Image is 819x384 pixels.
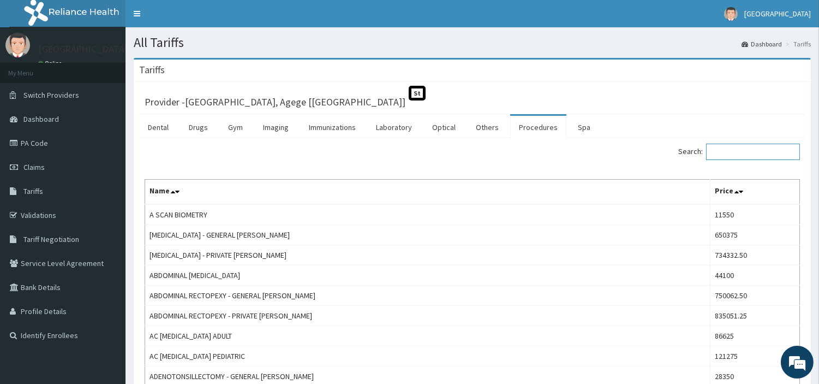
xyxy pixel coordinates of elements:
[145,225,710,245] td: [MEDICAL_DATA] - GENERAL [PERSON_NAME]
[367,116,421,139] a: Laboratory
[139,116,177,139] a: Dental
[145,97,405,107] h3: Provider - [GEOGRAPHIC_DATA], Agege [[GEOGRAPHIC_DATA]]
[63,120,151,230] span: We're online!
[139,65,165,75] h3: Tariffs
[23,114,59,124] span: Dashboard
[23,234,79,244] span: Tariff Negotiation
[57,61,183,75] div: Chat with us now
[710,225,799,245] td: 650375
[5,263,208,301] textarea: Type your message and hit 'Enter'
[145,286,710,306] td: ABDOMINAL RECTOPEXY - GENERAL [PERSON_NAME]
[706,144,800,160] input: Search:
[409,86,426,101] span: St
[145,180,710,205] th: Name
[710,286,799,306] td: 750062.50
[23,162,45,172] span: Claims
[145,326,710,346] td: AC [MEDICAL_DATA] ADULT
[254,116,297,139] a: Imaging
[569,116,599,139] a: Spa
[724,7,738,21] img: User Image
[710,326,799,346] td: 86625
[180,116,217,139] a: Drugs
[5,33,30,57] img: User Image
[145,265,710,286] td: ABDOMINAL [MEDICAL_DATA]
[710,346,799,367] td: 121275
[134,36,811,50] h1: All Tariffs
[145,204,710,225] td: A SCAN BIOMETRY
[38,44,128,54] p: [GEOGRAPHIC_DATA]
[678,144,800,160] label: Search:
[179,5,205,32] div: Minimize live chat window
[145,306,710,326] td: ABDOMINAL RECTOPEXY - PRIVATE [PERSON_NAME]
[510,116,566,139] a: Procedures
[742,39,782,49] a: Dashboard
[467,116,507,139] a: Others
[783,39,811,49] li: Tariffs
[23,186,43,196] span: Tariffs
[423,116,464,139] a: Optical
[710,245,799,265] td: 734332.50
[38,60,64,67] a: Online
[744,9,811,19] span: [GEOGRAPHIC_DATA]
[710,180,799,205] th: Price
[300,116,364,139] a: Immunizations
[23,90,79,100] span: Switch Providers
[710,204,799,225] td: 11550
[20,55,44,82] img: d_794563401_company_1708531726252_794563401
[710,306,799,326] td: 835051.25
[710,265,799,286] td: 44100
[145,245,710,265] td: [MEDICAL_DATA] - PRIVATE [PERSON_NAME]
[145,346,710,367] td: AC [MEDICAL_DATA] PEDIATRIC
[219,116,252,139] a: Gym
